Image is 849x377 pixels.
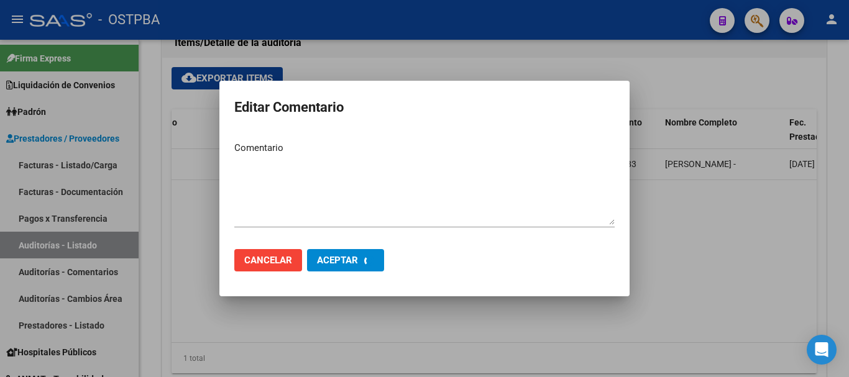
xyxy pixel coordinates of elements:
[234,141,615,155] p: Comentario
[244,255,292,266] span: Cancelar
[234,249,302,271] button: Cancelar
[317,255,358,266] span: Aceptar
[307,249,384,271] button: Aceptar
[234,96,615,119] h2: Editar Comentario
[807,335,837,365] div: Open Intercom Messenger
